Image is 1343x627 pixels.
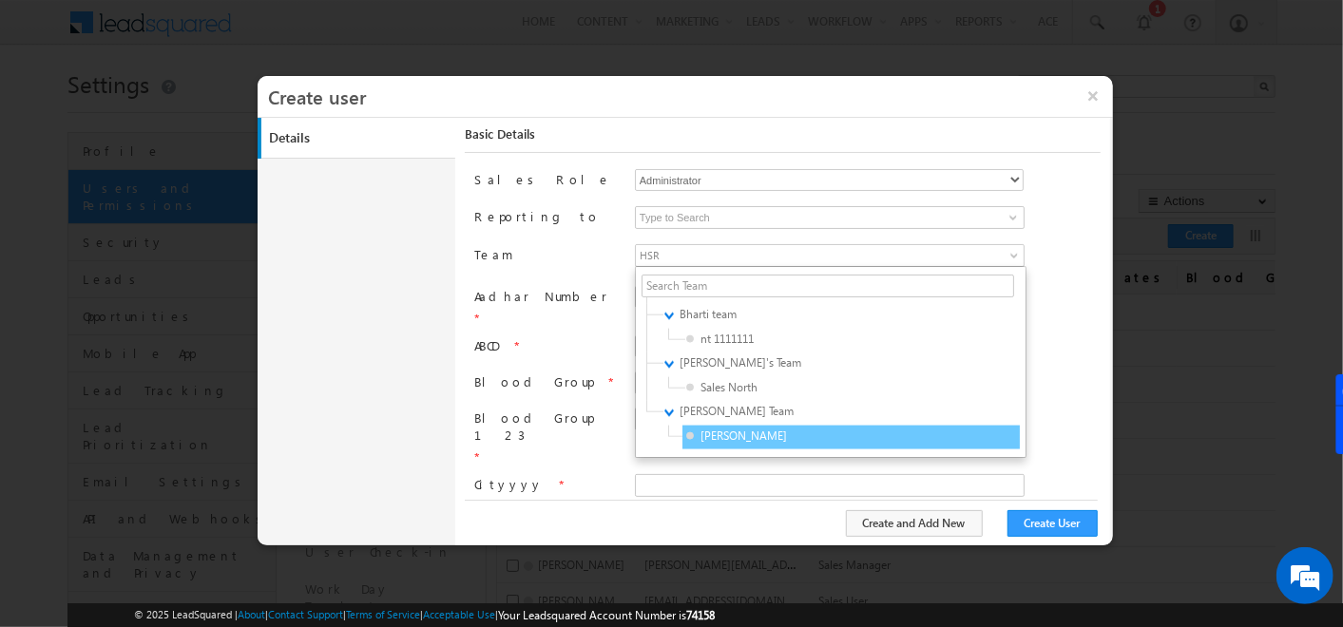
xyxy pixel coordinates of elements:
[999,208,1023,227] a: Show All Items
[261,118,459,159] a: Details
[474,335,499,354] label: ABCD
[474,371,593,390] label: Blood Group
[268,76,1113,116] h3: Create user
[474,169,619,188] label: Sales Role
[134,606,715,624] span: © 2025 LeadSquared | | | | |
[680,403,860,420] span: [PERSON_NAME] Team
[474,474,544,493] label: Cityyyy
[1007,510,1098,537] button: Create User
[642,275,1014,297] input: Search Team
[346,608,420,620] a: Terms of Service
[465,125,1101,153] div: Basic Details
[259,488,345,514] em: Start Chat
[686,427,867,445] span: [PERSON_NAME]
[686,331,867,348] span: nt 1111111
[686,608,715,622] span: 74158
[635,206,1025,229] input: Type to Search
[423,608,495,620] a: Acceptable Use
[32,100,80,124] img: d_60004797649_company_0_60004797649
[474,206,619,225] label: Reporting to
[312,9,357,55] div: Minimize live chat window
[474,244,619,263] label: Team
[238,608,265,620] a: About
[636,245,927,266] span: HSR
[686,379,867,396] span: Sales North
[846,510,983,537] button: Create and Add New
[25,176,347,473] textarea: Type your message and hit 'Enter'
[1073,76,1113,116] button: ×
[680,306,860,323] span: Bharti team
[99,100,319,124] div: Chat with us now
[680,354,860,371] span: [PERSON_NAME]'s Team
[474,286,607,305] label: Aadhar Number
[474,408,619,444] label: Blood Group 123
[268,608,343,620] a: Contact Support
[498,608,715,622] span: Your Leadsquared Account Number is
